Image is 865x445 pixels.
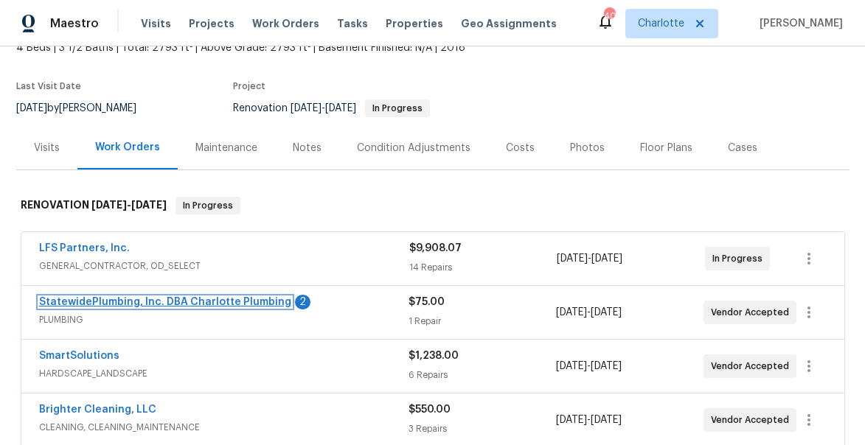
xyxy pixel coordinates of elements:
span: Visits [141,16,171,31]
span: Last Visit Date [16,82,81,91]
span: [DATE] [556,307,587,318]
div: 1 Repair [409,314,556,329]
span: - [557,251,622,266]
div: Condition Adjustments [357,141,470,155]
span: In Progress [367,104,428,113]
div: RENOVATION [DATE]-[DATE]In Progress [16,182,850,229]
span: $550.00 [409,404,451,415]
div: 40 [604,9,614,24]
span: Project [233,82,265,91]
span: [DATE] [325,103,356,113]
span: Work Orders [252,16,319,31]
span: - [91,200,167,210]
span: Maestro [50,16,99,31]
span: Vendor Accepted [711,305,795,320]
span: In Progress [712,251,768,266]
a: Brighter Cleaning, LLC [39,404,156,415]
div: 2 [295,295,310,309]
span: GENERAL_CONTRACTOR, OD_SELECT [39,259,409,273]
div: Costs [506,141,535,155]
h6: RENOVATION [21,197,167,214]
span: [DATE] [591,253,622,264]
div: Photos [570,141,605,155]
span: [PERSON_NAME] [754,16,843,31]
a: SmartSolutions [39,351,119,361]
span: [DATE] [591,307,622,318]
span: Vendor Accepted [711,359,795,374]
span: [DATE] [556,415,587,425]
span: PLUMBING [39,312,409,327]
span: [DATE] [591,415,622,425]
div: by [PERSON_NAME] [16,99,154,117]
span: Projects [189,16,235,31]
div: 6 Repairs [409,368,556,382]
div: 14 Repairs [409,260,557,275]
span: - [556,359,622,374]
span: $9,908.07 [409,243,462,253]
a: LFS Partners, Inc. [39,243,130,253]
div: Cases [728,141,757,155]
span: [DATE] [91,200,127,210]
span: Vendor Accepted [711,413,795,427]
span: - [556,413,622,427]
span: [DATE] [291,103,322,113]
span: - [291,103,356,113]
div: 3 Repairs [409,421,556,436]
span: [DATE] [557,253,588,264]
span: Tasks [337,18,368,29]
div: Visits [34,141,60,155]
div: Maintenance [195,141,257,155]
span: In Progress [177,198,239,213]
div: Notes [293,141,322,155]
span: Properties [386,16,443,31]
span: Geo Assignments [461,16,557,31]
span: [DATE] [16,103,47,113]
a: StatewidePlumbing, Inc. DBA Charlotte Plumbing [39,297,291,307]
div: Work Orders [95,140,160,155]
span: HARDSCAPE_LANDSCAPE [39,366,409,381]
span: CLEANING, CLEANING_MAINTENANCE [39,420,409,435]
span: Charlotte [638,16,684,31]
span: Renovation [233,103,430,113]
span: [DATE] [591,361,622,371]
span: [DATE] [556,361,587,371]
div: Floor Plans [640,141,692,155]
span: - [556,305,622,320]
span: 4 Beds | 3 1/2 Baths | Total: 2793 ft² | Above Grade: 2793 ft² | Basement Finished: N/A | 2018 [16,41,661,55]
span: [DATE] [131,200,167,210]
span: $1,238.00 [409,351,459,361]
span: $75.00 [409,297,445,307]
